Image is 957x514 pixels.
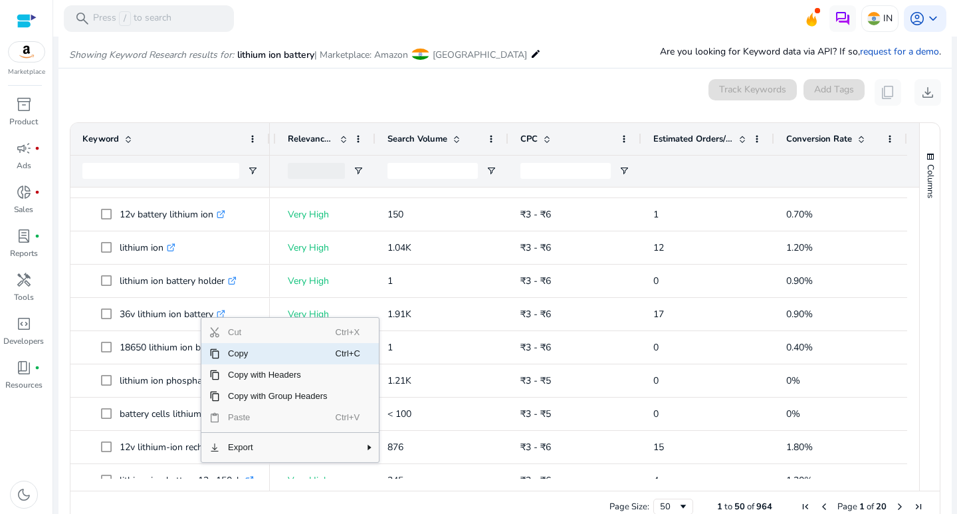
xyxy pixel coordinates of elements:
span: search [74,11,90,27]
span: 1 [653,208,659,221]
span: CPC [520,133,538,145]
div: Next Page [895,501,905,512]
span: ₹3 - ₹6 [520,241,551,254]
span: of [747,501,754,513]
span: 1 [387,341,393,354]
span: 964 [756,501,772,513]
p: lithium ion [120,234,175,261]
span: 150 [387,208,403,221]
p: Press to search [93,11,171,26]
span: 12 [653,241,664,254]
span: Copy [220,343,336,364]
div: Context Menu [201,317,379,463]
p: Very High [288,467,364,494]
p: Are you looking for Keyword data via API? If so, . [660,45,941,59]
span: 0 [653,275,659,287]
span: ₹3 - ₹5 [520,408,551,420]
span: 1.30% [786,474,813,487]
span: 1 [717,501,722,513]
p: Marketplace [8,67,45,77]
span: lab_profile [16,228,32,244]
p: 12v lithium-ion rechargeable battery [120,434,282,461]
span: ₹3 - ₹6 [520,341,551,354]
span: Estimated Orders/Month [653,133,733,145]
span: Ctrl+V [336,407,364,428]
span: fiber_manual_record [35,365,40,370]
span: ₹3 - ₹5 [520,374,551,387]
span: | Marketplace: Amazon [314,49,408,61]
div: Previous Page [819,501,829,512]
span: 186 [387,175,403,188]
span: 0 [653,341,659,354]
span: Copy with Headers [220,364,336,386]
p: Sales [14,203,33,215]
span: fiber_manual_record [35,146,40,151]
p: Very High [288,267,364,295]
p: Reports [10,247,38,259]
span: < 100 [387,408,411,420]
span: ₹3 - ₹6 [520,208,551,221]
span: keyboard_arrow_down [925,11,941,27]
button: Open Filter Menu [247,166,258,176]
span: / [119,11,131,26]
span: Paste [220,407,336,428]
span: 15 [653,441,664,453]
span: 1.80% [786,441,813,453]
button: Open Filter Menu [486,166,496,176]
span: Ctrl+C [336,343,364,364]
p: IN [883,7,893,30]
span: 1.21K [387,374,411,387]
i: Showing Keyword Research results for: [69,49,234,61]
img: in.svg [867,12,881,25]
span: 0.90% [786,275,813,287]
span: 0.70% [786,208,813,221]
span: ₹3 - ₹6 [520,308,551,321]
button: Open Filter Menu [353,166,364,176]
p: Very High [288,301,364,328]
span: 876 [387,441,403,453]
span: Copy with Group Headers [220,386,336,407]
p: lithium ion battery 12v 150ah [120,467,254,494]
p: Resources [5,379,43,391]
p: Tools [14,291,34,303]
span: campaign [16,140,32,156]
div: Last Page [913,501,924,512]
p: battery cells lithium ion [120,400,229,428]
span: 0 [653,374,659,387]
p: Product [9,116,38,128]
span: 20 [876,501,887,513]
span: handyman [16,272,32,288]
span: account_circle [909,11,925,27]
p: lithium ion phosphate battery [120,367,254,394]
div: First Page [800,501,811,512]
span: 1.91K [387,308,411,321]
span: ₹3 - ₹6 [520,441,551,453]
span: inventory_2 [16,96,32,112]
span: 1.04K [387,241,411,254]
span: 0% [786,408,800,420]
span: [GEOGRAPHIC_DATA] [433,49,527,61]
span: donut_small [16,184,32,200]
span: download [920,84,936,100]
span: 1 [387,275,393,287]
span: 0.40% [786,341,813,354]
p: 36v lithium ion battery [120,301,225,328]
p: Ads [17,160,31,172]
img: amazon.svg [9,42,45,62]
span: Page [837,501,857,513]
span: Export [220,437,336,458]
div: 50 [660,501,678,513]
span: Conversion Rate [786,133,852,145]
input: Keyword Filter Input [82,163,239,179]
mat-icon: edit [530,46,541,62]
span: Search Volume [387,133,447,145]
button: download [914,79,941,106]
span: ₹3 - ₹6 [520,275,551,287]
a: request for a demo [860,45,939,58]
span: 1.20% [786,241,813,254]
span: 0% [786,374,800,387]
p: Very High [288,234,364,261]
span: 50 [734,501,745,513]
span: 1 [859,501,865,513]
span: 4 [653,474,659,487]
